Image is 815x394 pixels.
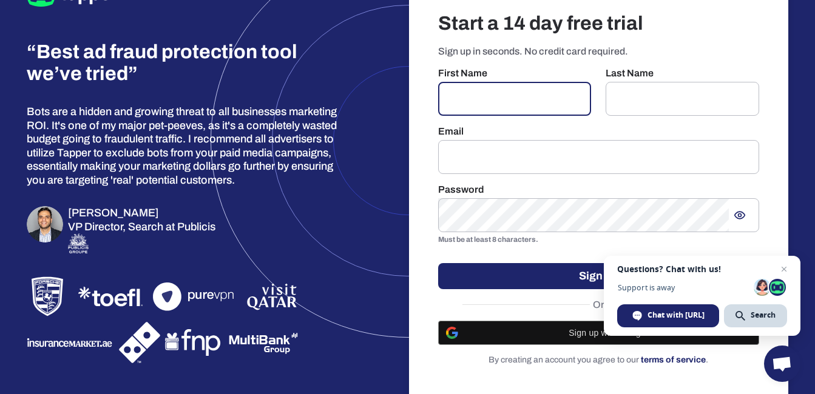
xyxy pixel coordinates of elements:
[438,67,592,79] p: First Name
[590,299,607,311] span: Or
[153,282,240,311] img: PureVPN
[27,276,68,317] img: Porsche
[764,346,800,382] div: Open chat
[648,310,705,321] span: Chat with [URL]
[438,12,760,36] h3: Start a 14 day free trial
[617,304,719,327] div: Chat with tapper.ai
[119,322,160,363] img: Dominos
[617,283,749,292] span: Support is away
[777,262,791,276] span: Close chat
[27,335,114,351] img: InsuranceMarket
[68,206,215,220] h6: [PERSON_NAME]
[438,263,760,289] button: Sign up
[606,67,759,79] p: Last Name
[438,45,760,58] p: Sign up in seconds. No credit card required.
[438,125,760,138] p: Email
[641,355,706,364] a: terms of service
[729,204,751,226] button: Show password
[27,41,303,86] h3: “Best ad fraud protection tool we’ve tried”
[438,234,760,246] p: Must be at least 8 characters.
[228,327,299,358] img: Multibank
[751,310,776,321] span: Search
[73,281,148,312] img: TOEFL
[617,264,787,274] span: Questions? Chat with us!
[724,304,787,327] div: Search
[438,355,760,366] p: By creating an account you agree to our .
[68,220,215,234] p: VP Director, Search at Publicis
[245,281,299,312] img: VisitQatar
[438,321,760,345] button: Sign up with Google
[165,326,223,359] img: FNP
[438,184,760,196] p: Password
[27,206,63,242] img: Omar Zahriyeh
[27,105,348,187] p: Bots are a hidden and growing threat to all businesses marketing ROI. It's one of my major pet-pe...
[68,233,89,253] img: Publicis
[465,328,752,338] span: Sign up with Google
